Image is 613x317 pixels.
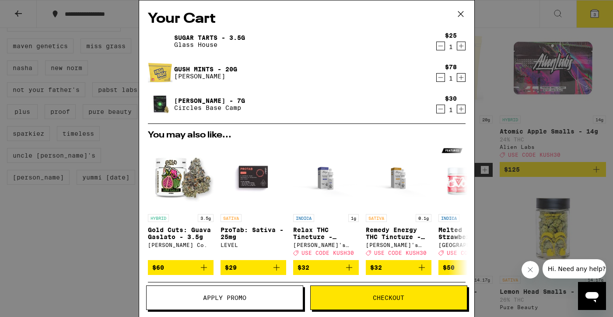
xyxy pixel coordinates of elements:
img: Mary's Medicinals - Relax THC Tincture - 1000mg [293,144,359,210]
iframe: Button to launch messaging window [578,282,606,310]
p: 3.5g [198,214,214,222]
button: Decrement [436,105,445,113]
p: INDICA [438,214,459,222]
div: 1 [445,106,457,113]
button: Add to bag [148,260,214,275]
button: Apply Promo [146,285,303,310]
div: [PERSON_NAME]'s Medicinals [293,242,359,248]
div: [GEOGRAPHIC_DATA] [438,242,504,248]
div: 1 [445,43,457,50]
p: INDICA [293,214,314,222]
iframe: Close message [522,261,539,278]
img: Mary's Medicinals - Remedy Energy THC Tincture - 1000mg [366,144,431,210]
img: Ember Valley - Melted Strawberries - 3.5g [438,144,504,210]
span: Apply Promo [203,295,246,301]
p: [PERSON_NAME] [174,73,237,80]
p: Gold Cuts: Guava Gaslato - 3.5g [148,226,214,240]
iframe: Message from company [543,259,606,278]
a: Open page for Remedy Energy THC Tincture - 1000mg from Mary's Medicinals [366,144,431,260]
p: SATIVA [221,214,242,222]
h2: You may also like... [148,131,466,140]
p: 0.1g [416,214,431,222]
div: [PERSON_NAME] Co. [148,242,214,248]
span: USE CODE KUSH30 [374,250,427,256]
button: Decrement [436,73,445,82]
p: Circles Base Camp [174,104,245,111]
p: Remedy Energy THC Tincture - 1000mg [366,226,431,240]
h2: Your Cart [148,9,466,29]
span: USE CODE KUSH30 [301,250,354,256]
a: Open page for ProTab: Sativa - 25mg from LEVEL [221,144,286,260]
div: $25 [445,32,457,39]
span: $29 [225,264,237,271]
div: [PERSON_NAME]'s Medicinals [366,242,431,248]
button: Add to bag [366,260,431,275]
button: Decrement [436,42,445,50]
a: [PERSON_NAME] - 7g [174,97,245,104]
span: $32 [370,264,382,271]
span: $50 [443,264,455,271]
a: Open page for Relax THC Tincture - 1000mg from Mary's Medicinals [293,144,359,260]
span: Checkout [373,295,404,301]
p: ProTab: Sativa - 25mg [221,226,286,240]
p: Glass House [174,41,245,48]
span: $60 [152,264,164,271]
button: Increment [457,42,466,50]
a: Gush Mints - 20g [174,66,237,73]
button: Increment [457,73,466,82]
img: Gush Mints - 20g [148,60,172,85]
img: Claybourne Co. - Gold Cuts: Guava Gaslato - 3.5g [148,144,214,210]
div: LEVEL [221,242,286,248]
a: Open page for Melted Strawberries - 3.5g from Ember Valley [438,144,504,260]
div: $78 [445,63,457,70]
span: $32 [298,264,309,271]
p: Relax THC Tincture - 1000mg [293,226,359,240]
p: SATIVA [366,214,387,222]
p: Melted Strawberries - 3.5g [438,226,504,240]
a: Sugar Tarts - 3.5g [174,34,245,41]
div: 1 [445,75,457,82]
button: Add to bag [438,260,504,275]
img: Sugar Tarts - 3.5g [148,29,172,53]
p: 1g [348,214,359,222]
a: Open page for Gold Cuts: Guava Gaslato - 3.5g from Claybourne Co. [148,144,214,260]
button: Checkout [310,285,467,310]
button: Add to bag [221,260,286,275]
div: $30 [445,95,457,102]
button: Add to bag [293,260,359,275]
img: Banana Bliss - 7g [148,92,172,116]
button: Increment [457,105,466,113]
img: LEVEL - ProTab: Sativa - 25mg [221,144,286,210]
span: USE CODE 35OFF [447,250,496,256]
